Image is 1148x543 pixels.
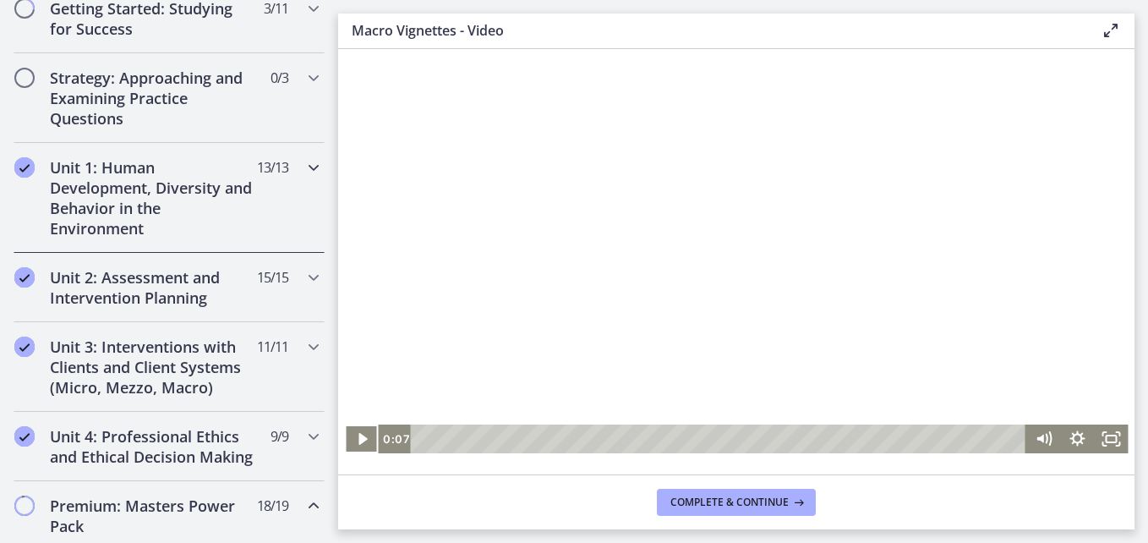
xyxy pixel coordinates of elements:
i: Completed [14,267,35,288]
i: Completed [14,157,35,178]
h2: Unit 2: Assessment and Intervention Planning [50,267,256,308]
h2: Unit 1: Human Development, Diversity and Behavior in the Environment [50,157,256,239]
button: Show settings menu [723,376,757,404]
span: 9 / 9 [271,426,288,447]
span: 18 / 19 [257,496,288,516]
h2: Premium: Masters Power Pack [50,496,256,536]
h2: Unit 3: Interventions with Clients and Client Systems (Micro, Mezzo, Macro) [50,337,256,398]
i: Completed [14,337,35,357]
iframe: Video Lesson [338,49,1134,470]
h2: Unit 4: Professional Ethics and Ethical Decision Making [50,426,256,467]
span: 11 / 11 [257,337,288,357]
span: 13 / 13 [257,157,288,178]
h2: Strategy: Approaching and Examining Practice Questions [50,68,256,129]
button: Fullscreen [757,376,790,404]
span: 15 / 15 [257,267,288,288]
button: Mute [689,376,723,404]
button: Complete & continue [657,489,816,516]
h3: Macro Vignettes - Video [352,20,1074,41]
span: 0 / 3 [271,68,288,88]
span: Complete & continue [670,496,789,509]
i: Completed [14,426,35,447]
